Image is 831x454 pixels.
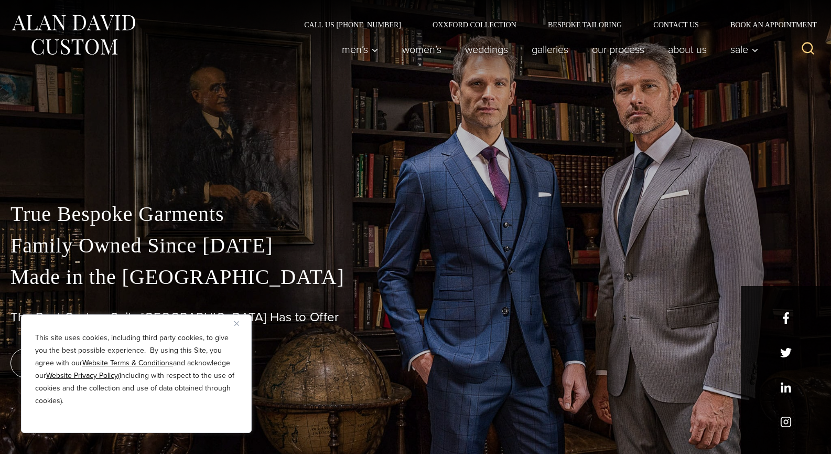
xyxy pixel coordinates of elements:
[330,39,764,60] nav: Primary Navigation
[10,198,821,293] p: True Bespoke Garments Family Owned Since [DATE] Made in the [GEOGRAPHIC_DATA]
[46,370,118,381] a: Website Privacy Policy
[715,21,821,28] a: Book an Appointment
[656,39,719,60] a: About Us
[10,310,821,325] h1: The Best Custom Suits [GEOGRAPHIC_DATA] Has to Offer
[288,21,417,28] a: Call Us [PHONE_NUMBER]
[454,39,520,60] a: weddings
[10,12,136,58] img: Alan David Custom
[234,317,247,330] button: Close
[417,21,532,28] a: Oxxford Collection
[342,44,379,55] span: Men’s
[10,349,157,378] a: book an appointment
[288,21,821,28] nav: Secondary Navigation
[638,21,715,28] a: Contact Us
[532,21,638,28] a: Bespoke Tailoring
[82,357,173,368] a: Website Terms & Conditions
[391,39,454,60] a: Women’s
[795,37,821,62] button: View Search Form
[234,321,239,326] img: Close
[520,39,580,60] a: Galleries
[35,332,238,407] p: This site uses cookies, including third party cookies, to give you the best possible experience. ...
[730,44,759,55] span: Sale
[580,39,656,60] a: Our Process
